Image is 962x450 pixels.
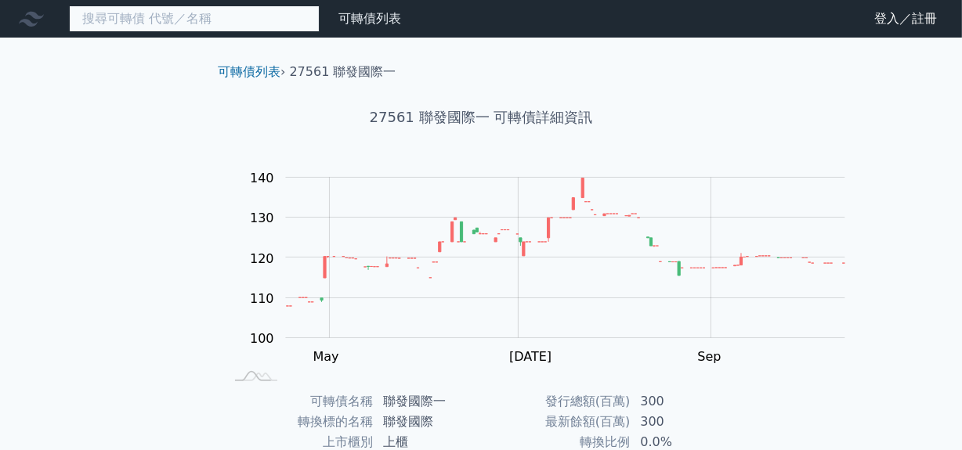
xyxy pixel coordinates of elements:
tspan: 140 [250,171,274,185]
div: 聊天小工具 [884,375,962,450]
td: 聯發國際一 [374,391,481,412]
tspan: May [313,349,339,364]
tspan: 130 [250,211,274,225]
iframe: Chat Widget [884,375,962,450]
tspan: 120 [250,251,274,266]
a: 登入／註冊 [862,6,949,31]
td: 可轉債名稱 [224,391,374,412]
td: 300 [631,412,738,432]
td: 轉換標的名稱 [224,412,374,432]
a: 可轉債列表 [338,11,401,26]
td: 300 [631,391,738,412]
tspan: 110 [250,291,274,306]
td: 最新餘額(百萬) [481,412,631,432]
g: Chart [242,171,869,364]
li: › [218,63,285,81]
tspan: Sep [698,349,721,364]
a: 可轉債列表 [218,64,280,79]
li: 27561 聯發國際一 [290,63,396,81]
tspan: [DATE] [509,349,552,364]
h1: 27561 聯發國際一 可轉債詳細資訊 [205,106,757,128]
td: 發行總額(百萬) [481,391,631,412]
td: 聯發國際 [374,412,481,432]
input: 搜尋可轉債 代號／名稱 [69,5,320,32]
g: Series [286,178,844,306]
tspan: 100 [250,331,274,346]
